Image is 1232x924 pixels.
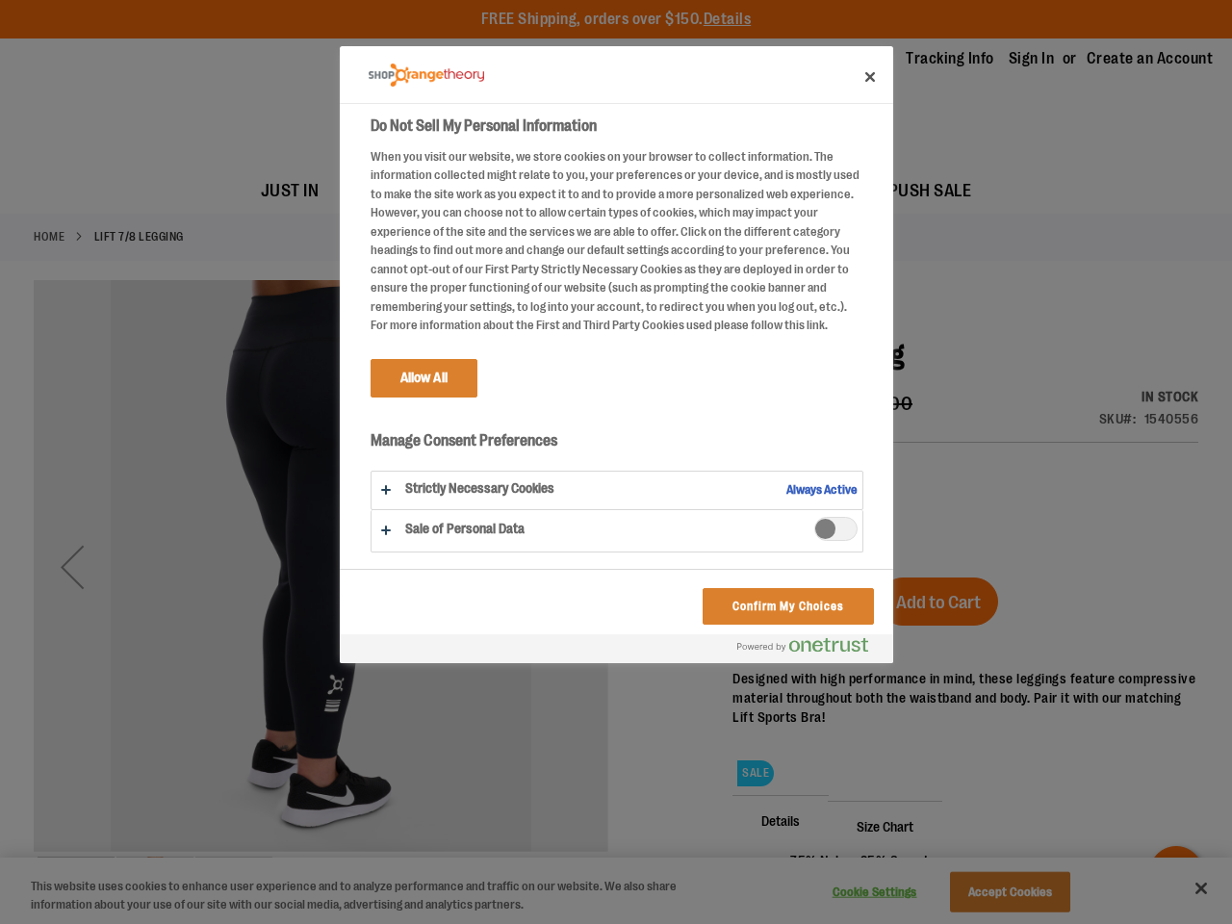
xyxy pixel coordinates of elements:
[814,517,858,541] span: Sale of Personal Data
[371,359,477,398] button: Allow All
[340,46,893,663] div: Preference center
[369,64,484,88] img: Company Logo
[371,115,863,138] h2: Do Not Sell My Personal Information
[369,56,484,94] div: Company Logo
[703,588,873,625] button: Confirm My Choices
[340,46,893,663] div: Do Not Sell My Personal Information
[737,637,868,653] img: Powered by OneTrust Opens in a new Tab
[371,147,863,335] div: When you visit our website, we store cookies on your browser to collect information. The informat...
[737,637,884,661] a: Powered by OneTrust Opens in a new Tab
[371,431,863,461] h3: Manage Consent Preferences
[849,56,891,98] button: Close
